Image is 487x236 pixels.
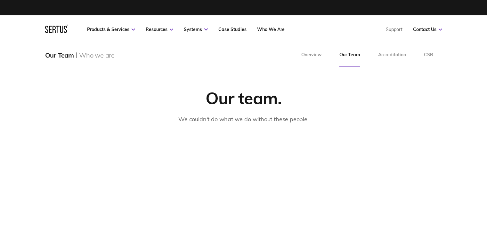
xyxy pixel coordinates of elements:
[257,27,285,32] a: Who We Are
[146,27,173,32] a: Resources
[218,27,247,32] a: Case Studies
[415,43,442,67] a: CSR
[369,43,415,67] a: Accreditation
[87,27,135,32] a: Products & Services
[45,51,74,59] div: Our Team
[292,43,330,67] a: Overview
[206,88,282,108] div: Our team.
[372,162,487,236] iframe: Chat Widget
[386,27,402,32] a: Support
[79,51,115,59] div: Who we are
[178,115,309,124] p: We couldn't do what we do without these people.
[184,27,208,32] a: Systems
[413,27,442,32] a: Contact Us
